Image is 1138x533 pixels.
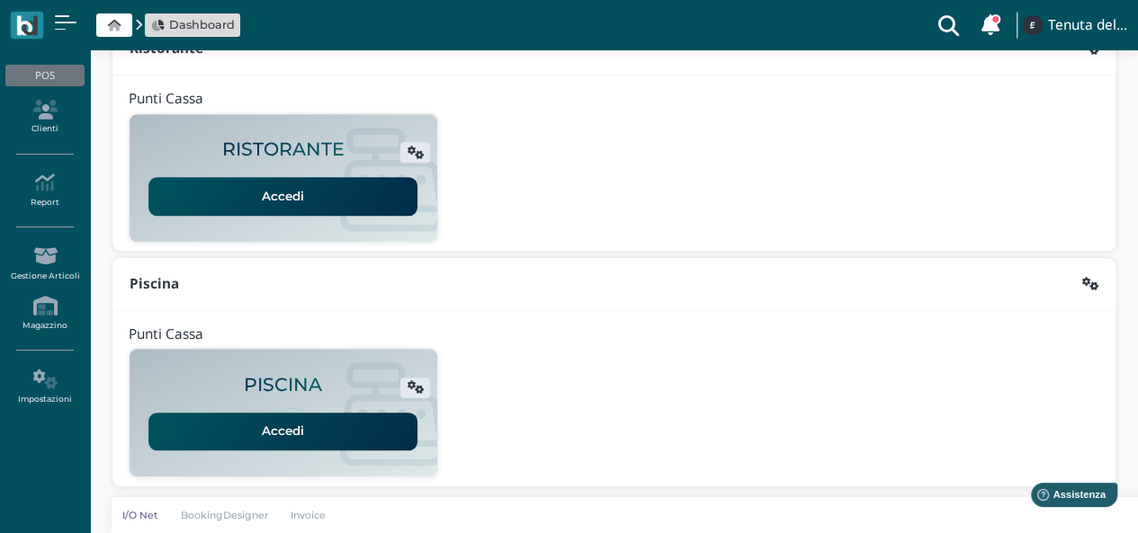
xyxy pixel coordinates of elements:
div: POS [5,65,84,86]
img: logo [16,15,37,36]
h4: Punti Cassa [129,327,203,342]
h2: RISTORANTE [222,139,345,160]
img: ... [1022,15,1042,35]
b: Piscina [130,274,179,293]
a: BookingDesigner [169,508,280,522]
h4: Punti Cassa [129,92,203,107]
a: Clienti [5,93,84,142]
a: Dashboard [151,16,235,33]
a: Report [5,165,84,215]
p: I/O Net [122,508,158,522]
iframe: Help widget launcher [1010,477,1123,518]
h4: Tenuta del Barco [1048,18,1127,33]
a: Impostazioni [5,362,84,412]
span: Assistenza [53,14,119,28]
a: Gestione Articoli [5,239,84,289]
span: Dashboard [169,16,235,33]
a: Magazzino [5,289,84,338]
a: Accedi [148,413,417,450]
h2: PISCINA [244,375,322,395]
a: Accedi [148,177,417,215]
a: Invoice [280,508,338,522]
a: ... Tenuta del Barco [1019,4,1127,47]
